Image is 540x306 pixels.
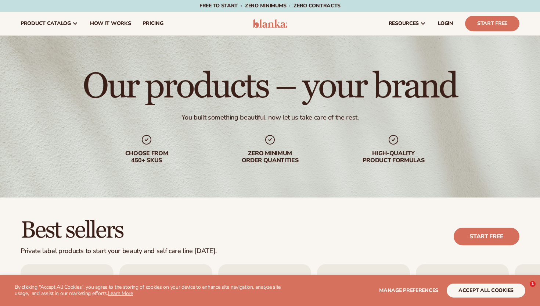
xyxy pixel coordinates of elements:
button: Manage preferences [379,284,438,298]
span: LOGIN [438,21,453,26]
p: By clicking "Accept All Cookies", you agree to the storing of cookies on your device to enhance s... [15,284,287,297]
h2: Best sellers [21,218,217,243]
iframe: Intercom live chat [515,281,532,299]
span: How It Works [90,21,131,26]
span: Free to start · ZERO minimums · ZERO contracts [199,2,341,9]
span: resources [389,21,419,26]
span: product catalog [21,21,71,26]
span: 1 [530,281,536,287]
span: pricing [143,21,163,26]
div: You built something beautiful, now let us take care of the rest. [181,113,359,122]
a: How It Works [84,12,137,35]
div: Zero minimum order quantities [223,150,317,164]
div: High-quality product formulas [346,150,440,164]
button: accept all cookies [447,284,525,298]
a: Start free [454,228,519,245]
a: resources [383,12,432,35]
a: product catalog [15,12,84,35]
div: Choose from 450+ Skus [100,150,194,164]
div: Private label products to start your beauty and self care line [DATE]. [21,247,217,255]
img: logo [253,19,288,28]
a: pricing [137,12,169,35]
span: Manage preferences [379,287,438,294]
a: LOGIN [432,12,459,35]
a: Start Free [465,16,519,31]
a: Learn More [108,290,133,297]
h1: Our products – your brand [83,69,457,104]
